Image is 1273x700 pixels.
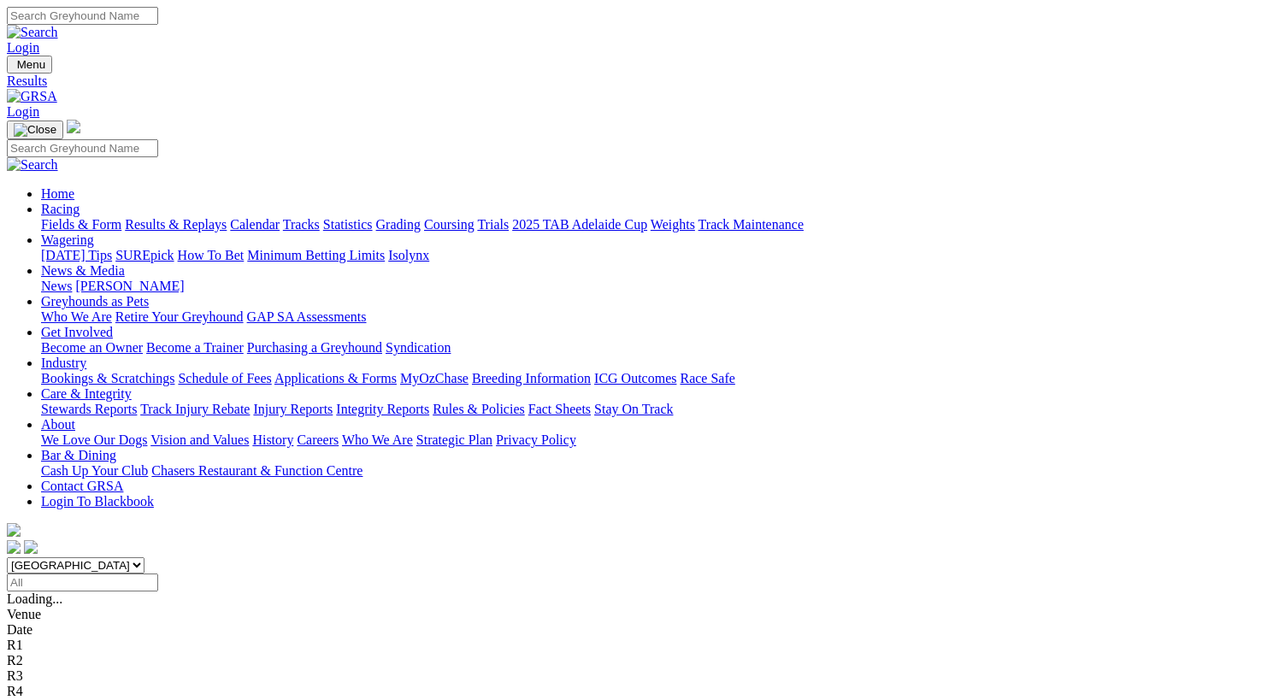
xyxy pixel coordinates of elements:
a: Vision and Values [150,432,249,447]
a: Industry [41,356,86,370]
a: Login [7,104,39,119]
a: 2025 TAB Adelaide Cup [512,217,647,232]
a: ICG Outcomes [594,371,676,385]
img: facebook.svg [7,540,21,554]
div: Wagering [41,248,1266,263]
a: Careers [297,432,339,447]
a: Schedule of Fees [178,371,271,385]
img: twitter.svg [24,540,38,554]
a: News & Media [41,263,125,278]
a: About [41,417,75,432]
a: GAP SA Assessments [247,309,367,324]
a: Home [41,186,74,201]
a: Grading [376,217,421,232]
a: News [41,279,72,293]
a: Coursing [424,217,474,232]
input: Search [7,139,158,157]
a: Fields & Form [41,217,121,232]
img: Search [7,25,58,40]
a: Strategic Plan [416,432,492,447]
img: Search [7,157,58,173]
div: R3 [7,668,1266,684]
a: Chasers Restaurant & Function Centre [151,463,362,478]
img: logo-grsa-white.png [67,120,80,133]
img: logo-grsa-white.png [7,523,21,537]
a: Cash Up Your Club [41,463,148,478]
a: Bar & Dining [41,448,116,462]
div: Care & Integrity [41,402,1266,417]
a: Racing [41,202,80,216]
a: Purchasing a Greyhound [247,340,382,355]
a: Login [7,40,39,55]
a: Breeding Information [472,371,591,385]
a: Minimum Betting Limits [247,248,385,262]
button: Toggle navigation [7,56,52,74]
a: Contact GRSA [41,479,123,493]
input: Search [7,7,158,25]
a: Injury Reports [253,402,333,416]
a: Greyhounds as Pets [41,294,149,309]
button: Toggle navigation [7,121,63,139]
div: Industry [41,371,1266,386]
a: [DATE] Tips [41,248,112,262]
a: Login To Blackbook [41,494,154,509]
a: Stay On Track [594,402,673,416]
div: Racing [41,217,1266,232]
a: Track Maintenance [698,217,804,232]
a: Calendar [230,217,280,232]
a: Applications & Forms [274,371,397,385]
a: Retire Your Greyhound [115,309,244,324]
a: [PERSON_NAME] [75,279,184,293]
a: Weights [651,217,695,232]
a: Who We Are [342,432,413,447]
div: News & Media [41,279,1266,294]
div: Bar & Dining [41,463,1266,479]
a: Become an Owner [41,340,143,355]
a: Isolynx [388,248,429,262]
div: Date [7,622,1266,638]
a: History [252,432,293,447]
a: Tracks [283,217,320,232]
a: How To Bet [178,248,245,262]
div: R2 [7,653,1266,668]
div: R4 [7,684,1266,699]
a: Stewards Reports [41,402,137,416]
div: About [41,432,1266,448]
a: Track Injury Rebate [140,402,250,416]
div: R1 [7,638,1266,653]
div: Greyhounds as Pets [41,309,1266,325]
a: Results & Replays [125,217,227,232]
a: Syndication [386,340,451,355]
a: Integrity Reports [336,402,429,416]
a: SUREpick [115,248,174,262]
a: Statistics [323,217,373,232]
a: Who We Are [41,309,112,324]
a: Race Safe [680,371,734,385]
img: GRSA [7,89,57,104]
a: Trials [477,217,509,232]
a: Privacy Policy [496,432,576,447]
span: Loading... [7,591,62,606]
a: Rules & Policies [433,402,525,416]
a: Become a Trainer [146,340,244,355]
a: We Love Our Dogs [41,432,147,447]
a: Bookings & Scratchings [41,371,174,385]
a: MyOzChase [400,371,469,385]
a: Fact Sheets [528,402,591,416]
div: Venue [7,607,1266,622]
div: Get Involved [41,340,1266,356]
a: Care & Integrity [41,386,132,401]
a: Get Involved [41,325,113,339]
span: Menu [17,58,45,71]
img: Close [14,123,56,137]
input: Select date [7,574,158,591]
a: Wagering [41,232,94,247]
a: Results [7,74,1266,89]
